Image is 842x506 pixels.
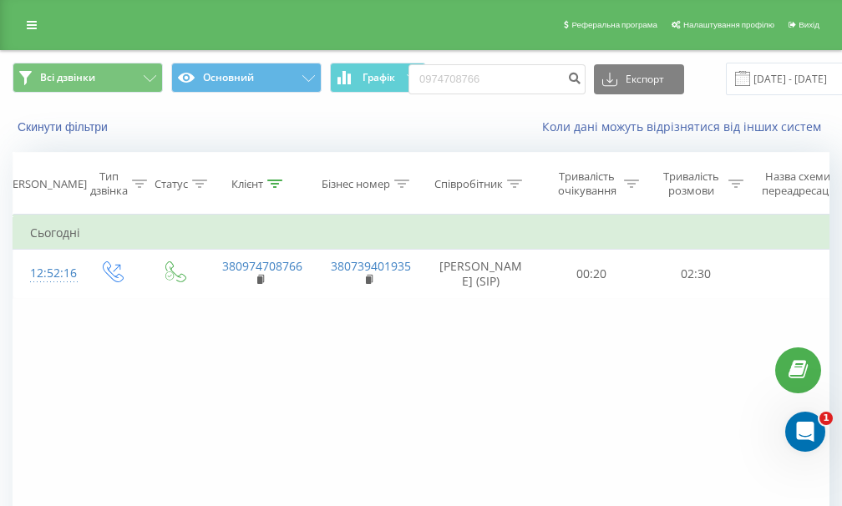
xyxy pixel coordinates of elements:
span: Вихід [799,20,819,29]
span: Реферальна програма [571,20,657,29]
button: Основний [171,63,322,93]
button: Графік [330,63,426,93]
span: Налаштування профілю [683,20,774,29]
a: Коли дані можуть відрізнятися вiд інших систем [542,119,829,134]
span: Всі дзвінки [40,71,95,84]
iframe: Intercom live chat [785,412,825,452]
button: Скинути фільтри [13,119,116,134]
td: 02:30 [644,250,748,298]
td: [PERSON_NAME] (SIP) [423,250,540,298]
div: Співробітник [434,177,503,191]
a: 380974708766 [222,258,302,274]
button: Експорт [594,64,684,94]
button: Всі дзвінки [13,63,163,93]
div: Статус [155,177,188,191]
a: 380739401935 [331,258,411,274]
div: Тип дзвінка [90,170,128,198]
div: [PERSON_NAME] [3,177,87,191]
span: Графік [363,72,395,83]
div: Назва схеми переадресації [762,170,834,198]
div: Тривалість очікування [554,170,620,198]
div: Клієнт [231,177,263,191]
input: Пошук за номером [408,64,586,94]
span: 1 [819,412,833,425]
div: 12:52:16 [30,257,63,290]
div: Бізнес номер [322,177,390,191]
td: 00:20 [540,250,644,298]
div: Тривалість розмови [658,170,724,198]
